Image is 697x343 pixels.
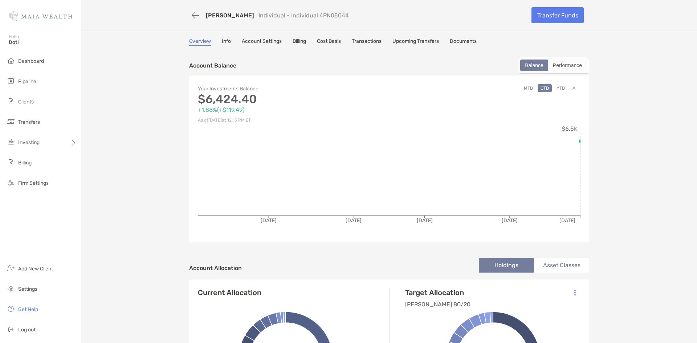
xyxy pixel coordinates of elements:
span: Dot! [9,39,77,45]
a: Transfer Funds [531,7,584,23]
img: Zoe Logo [9,3,72,29]
tspan: [DATE] [559,217,575,224]
img: settings icon [7,284,15,293]
tspan: [DATE] [502,217,518,224]
a: Info [222,38,231,46]
img: add_new_client icon [7,264,15,273]
div: Balance [521,60,547,70]
p: Account Balance [189,61,236,70]
tspan: [DATE] [417,217,433,224]
div: Performance [549,60,586,70]
a: Upcoming Transfers [392,38,439,46]
span: Pipeline [18,78,36,85]
span: Dashboard [18,58,44,64]
tspan: $6.5K [562,125,578,132]
img: clients icon [7,97,15,106]
span: Add New Client [18,266,53,272]
img: transfers icon [7,117,15,126]
span: Investing [18,139,40,146]
button: MTD [521,84,536,92]
a: Cost Basis [317,38,341,46]
h4: Target Allocation [405,288,470,297]
p: [PERSON_NAME] 80/20 [405,300,470,309]
p: Individual - Individual 4PN05044 [258,12,349,19]
a: Account Settings [242,38,282,46]
img: logout icon [7,325,15,334]
span: Billing [18,160,32,166]
button: QTD [538,84,552,92]
img: Icon List Menu [574,289,576,296]
span: Settings [18,286,37,292]
button: All [570,84,580,92]
img: investing icon [7,138,15,146]
div: segmented control [518,57,589,74]
p: +1.88% ( +$119.49 ) [198,105,389,114]
button: YTD [554,84,568,92]
p: As of [DATE] at 12:15 PM ET [198,116,389,125]
tspan: [DATE] [346,217,362,224]
h4: Account Allocation [189,265,242,271]
img: pipeline icon [7,77,15,85]
span: Transfers [18,119,40,125]
img: dashboard icon [7,56,15,65]
img: firm-settings icon [7,178,15,187]
img: get-help icon [7,305,15,313]
span: Get Help [18,306,38,313]
img: billing icon [7,158,15,167]
li: Asset Classes [534,258,589,273]
a: Overview [189,38,211,46]
a: Documents [450,38,477,46]
li: Holdings [479,258,534,273]
tspan: [DATE] [261,217,277,224]
span: Firm Settings [18,180,49,186]
h4: Current Allocation [198,288,261,297]
span: Clients [18,99,34,105]
a: [PERSON_NAME] [206,12,254,19]
span: Log out [18,327,36,333]
p: Your Investments Balance [198,84,389,93]
p: $6,424.40 [198,95,389,104]
a: Transactions [352,38,382,46]
a: Billing [293,38,306,46]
